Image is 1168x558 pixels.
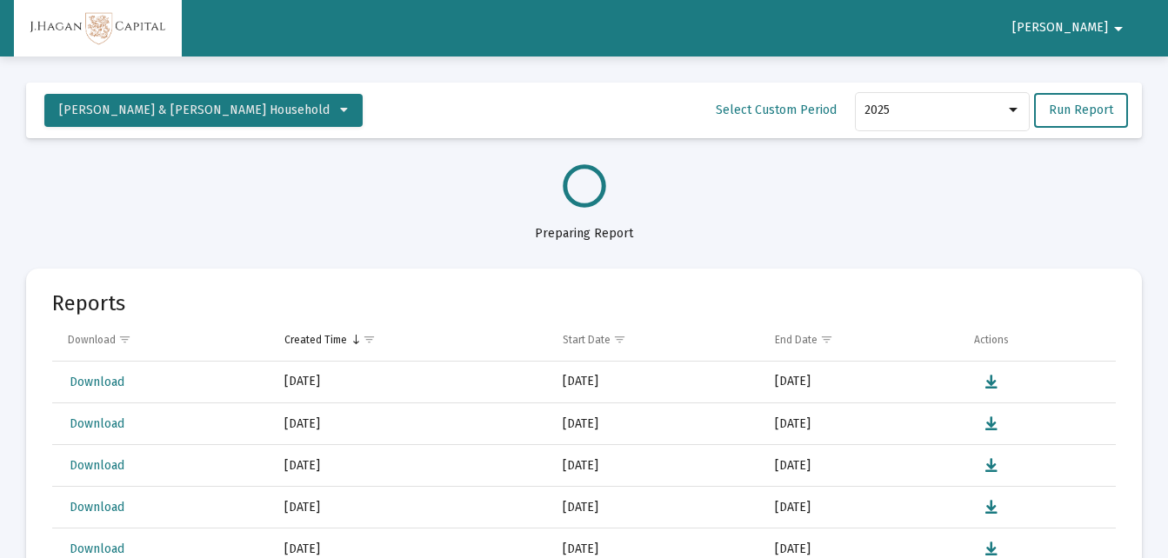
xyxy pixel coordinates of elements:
span: Download [70,416,124,431]
span: Show filter options for column 'Download' [118,333,131,346]
div: Download [68,333,116,347]
mat-icon: arrow_drop_down [1108,11,1129,46]
span: [PERSON_NAME] & [PERSON_NAME] Household [59,103,330,117]
span: Download [70,500,124,515]
div: End Date [775,333,818,347]
span: Show filter options for column 'Created Time' [363,333,376,346]
span: Download [70,375,124,389]
span: Run Report [1049,103,1113,117]
span: Download [70,458,124,473]
div: [DATE] [284,373,538,390]
div: Preparing Report [26,208,1142,242]
td: [DATE] [763,445,962,487]
div: Created Time [284,333,347,347]
td: [DATE] [763,362,962,403]
button: [PERSON_NAME] [991,10,1150,45]
td: Column Download [52,319,272,361]
td: [DATE] [763,403,962,445]
div: Actions [974,333,1009,347]
span: Show filter options for column 'Start Date' [613,333,626,346]
span: [PERSON_NAME] [1012,21,1108,36]
span: Select Custom Period [716,103,837,117]
div: Start Date [563,333,611,347]
td: [DATE] [763,487,962,528]
td: Column Start Date [551,319,763,361]
td: Column End Date [763,319,962,361]
td: [DATE] [551,487,763,528]
td: [DATE] [551,445,763,487]
td: [DATE] [551,403,763,445]
td: [DATE] [551,362,763,403]
td: Column Actions [962,319,1116,361]
div: [DATE] [284,457,538,475]
div: [DATE] [284,415,538,433]
div: [DATE] [284,499,538,516]
span: Show filter options for column 'End Date' [820,333,833,346]
span: 2025 [864,103,890,117]
img: Dashboard [27,11,169,46]
td: Column Created Time [272,319,551,361]
span: Download [70,541,124,556]
button: [PERSON_NAME] & [PERSON_NAME] Household [44,94,363,127]
mat-card-title: Reports [52,295,125,312]
div: [DATE] [284,541,538,558]
button: Run Report [1034,93,1128,128]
